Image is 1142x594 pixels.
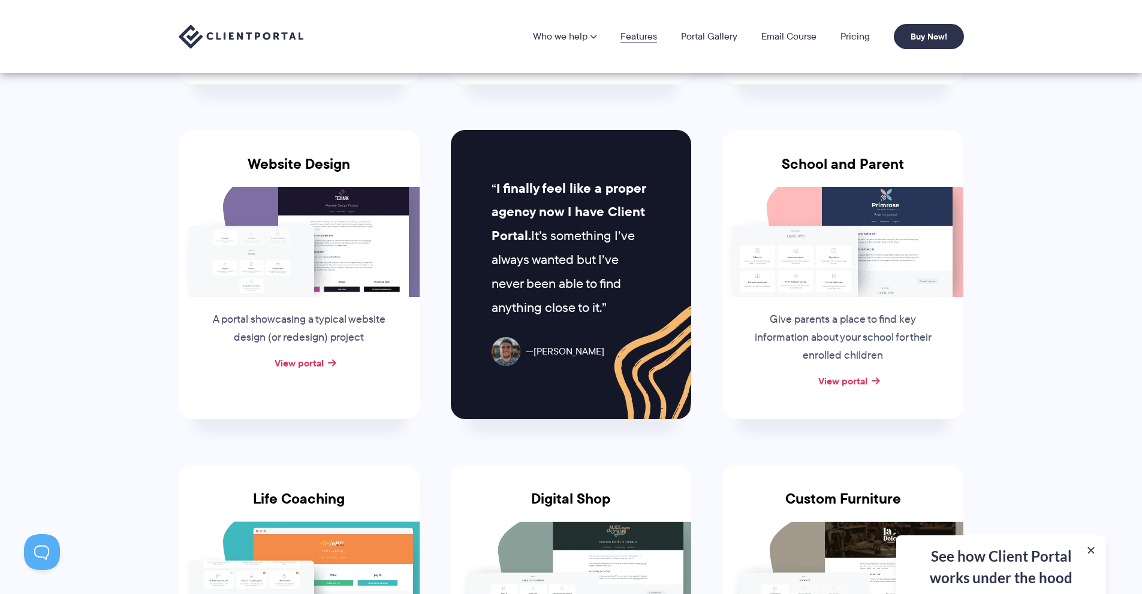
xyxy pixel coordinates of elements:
strong: I finally feel like a proper agency now I have Client Portal. [492,178,646,246]
p: Give parents a place to find key information about your school for their enrolled children [752,311,934,365]
h3: Digital Shop [451,490,692,522]
a: Portal Gallery [681,32,737,41]
a: Email Course [761,32,816,41]
h3: Website Design [179,156,420,187]
h3: Custom Furniture [722,490,963,522]
a: View portal [818,374,867,388]
a: Who we help [533,32,596,41]
iframe: Toggle Customer Support [24,534,60,570]
a: View portal [275,356,324,370]
p: It’s something I’ve always wanted but I’ve never been able to find anything close to it. [492,177,650,320]
a: Features [620,32,657,41]
p: A portal showcasing a typical website design (or redesign) project [208,311,390,347]
h3: Life Coaching [179,490,420,522]
h3: School and Parent [722,156,963,187]
a: Buy Now! [894,24,964,49]
span: [PERSON_NAME] [526,343,604,360]
a: Pricing [840,32,870,41]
